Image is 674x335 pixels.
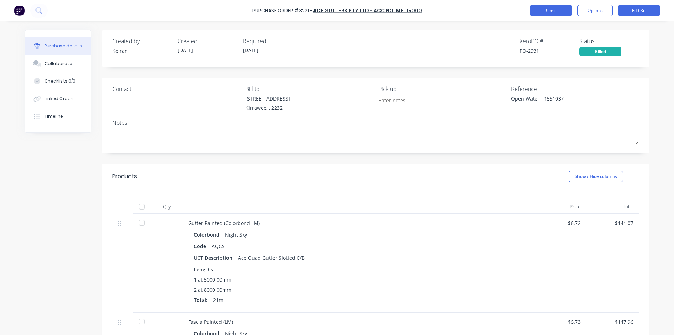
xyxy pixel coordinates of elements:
div: Status [579,37,639,45]
div: Bill to [245,85,373,93]
div: Code [194,241,212,251]
button: Checklists 0/0 [25,72,91,90]
div: Pick up [378,85,506,93]
div: Linked Orders [45,96,75,102]
div: Kirrawee, , 2232 [245,104,290,111]
span: Lengths [194,266,213,273]
button: Options [577,5,613,16]
button: Edit Bill [618,5,660,16]
button: Close [530,5,572,16]
span: Total: [194,296,207,304]
div: Created [178,37,237,45]
div: Timeline [45,113,63,120]
div: Created by [112,37,172,45]
div: Night Sky [225,230,247,240]
div: Notes [112,118,639,127]
a: Ace Gutters Pty Ltd - Acc No. MET15000 [313,7,422,14]
div: $6.73 [539,318,581,326]
div: Purchase details [45,43,82,49]
div: Products [112,172,137,181]
div: PO-2931 [520,47,579,54]
div: [STREET_ADDRESS] [245,95,290,102]
div: Ace Quad Gutter Slotted C/B [238,253,305,263]
div: Total [586,200,639,214]
div: UCT Description [194,253,238,263]
span: 21m [213,296,223,304]
div: Gutter Painted (Colorbond LM) [188,219,528,227]
div: Collaborate [45,60,72,67]
input: Enter notes... [378,95,442,105]
button: Collaborate [25,55,91,72]
textarea: Open Water - 1551037 [511,95,599,111]
div: Xero PO # [520,37,579,45]
div: $147.96 [592,318,633,326]
div: Qty [151,200,183,214]
div: AQCS [212,241,225,251]
img: Factory [14,5,25,16]
div: Fascia Painted (LM) [188,318,528,326]
div: Reference [511,85,639,93]
div: Required [243,37,303,45]
div: $141.07 [592,219,633,227]
span: 1 at 5000.00mm [194,276,231,283]
div: Purchase Order #3221 - [252,7,312,14]
div: $6.72 [539,219,581,227]
span: 2 at 8000.00mm [194,286,231,294]
button: Purchase details [25,37,91,55]
button: Linked Orders [25,90,91,108]
div: Price [534,200,586,214]
div: Keiran [112,47,172,54]
button: Show / Hide columns [569,171,623,182]
div: Contact [112,85,240,93]
div: Billed [579,47,621,56]
div: Colorbond [194,230,222,240]
button: Timeline [25,108,91,125]
div: Checklists 0/0 [45,78,75,84]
